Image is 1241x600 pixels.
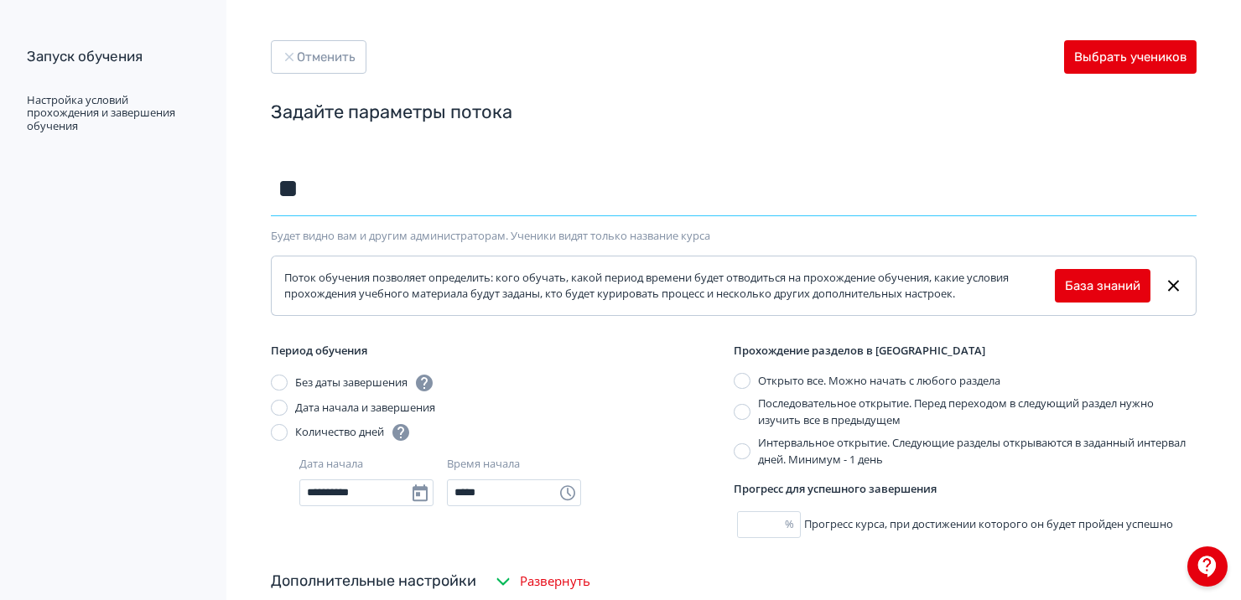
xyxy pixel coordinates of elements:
[490,565,594,598] button: Развернуть
[271,101,1197,125] div: Задайте параметры потока
[295,400,435,416] div: Дата начала и завершения
[271,40,366,74] button: Отменить
[299,456,363,473] div: Дата начала
[734,511,1197,538] div: Прогресс курса, при достижении которого он будет пройден успешно
[295,422,411,442] div: Количество дней
[1064,40,1197,74] button: Выбрать учеников
[295,373,434,393] div: Без даты завершения
[520,572,590,591] span: Развернуть
[758,435,1197,468] div: Интервальное открытие. Следующие разделы открываются в заданный интервал дней. Минимум - 1 день
[271,343,734,359] div: Период обучения
[758,373,1000,390] div: Открыто все. Можно начать с любого раздела
[284,270,1055,303] div: Поток обучения позволяет определить: кого обучать, какой период времени будет отводиться на прохо...
[271,230,1197,243] div: Будет видно вам и другим администраторам. Ученики видят только название курса
[27,47,196,67] div: Запуск обучения
[734,481,1197,498] div: Прогресс для успешного завершения
[1055,269,1150,303] button: База знаний
[785,516,801,533] div: %
[447,456,520,473] div: Время начала
[27,94,196,133] div: Настройка условий прохождения и завершения обучения
[758,396,1197,428] div: Последовательное открытие. Перед переходом в следующий раздел нужно изучить все в предыдущем
[271,570,476,592] div: Дополнительные настройки
[1065,277,1140,296] a: База знаний
[734,343,1197,359] div: Прохождение разделов в [GEOGRAPHIC_DATA]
